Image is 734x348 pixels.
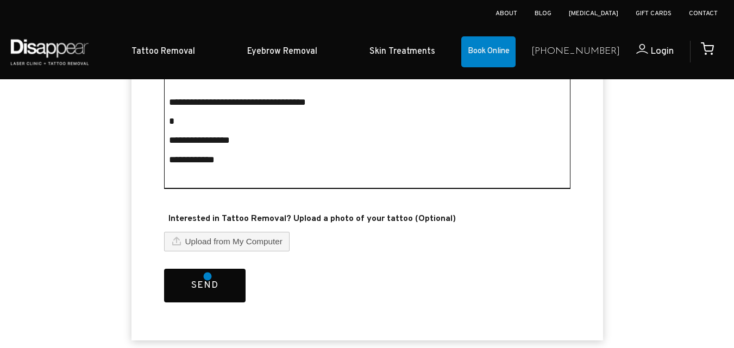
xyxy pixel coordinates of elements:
[495,9,517,18] a: About
[105,35,221,68] a: Tattoo Removal
[164,269,246,303] button: Send
[620,44,674,60] a: Login
[461,36,516,68] a: Book Online
[221,35,343,68] a: Eyebrow Removal
[569,9,618,18] a: [MEDICAL_DATA]
[531,44,620,60] a: [PHONE_NUMBER]
[343,35,461,68] a: Skin Treatments
[636,9,672,18] a: Gift Cards
[689,9,718,18] a: Contact
[164,232,290,251] button: Upload from My Computer
[535,9,551,18] a: Blog
[650,45,674,58] span: Login
[171,236,182,246] img: fileupload_upload.svg
[164,211,570,227] span: Interested in Tattoo Removal? Upload a photo of your tattoo (Optional)
[8,33,91,71] img: Disappear - Laser Clinic and Tattoo Removal Services in Sydney, Australia
[164,232,290,251] div: Interested in Tattoo Removal? Upload a photo of your tattoo (Optional)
